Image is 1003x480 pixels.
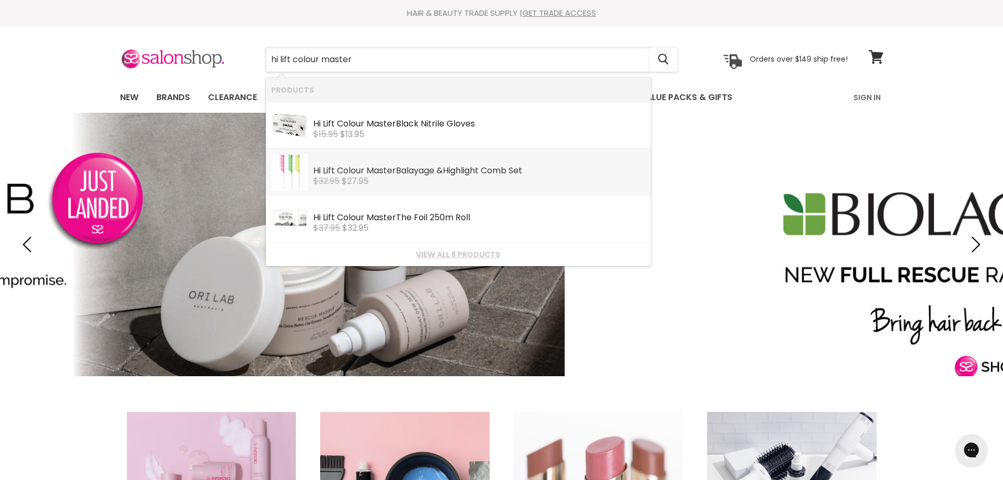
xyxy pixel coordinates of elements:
[266,47,650,72] input: Search
[632,86,740,109] a: Value Packs & Gifts
[323,211,335,223] b: Lift
[18,234,39,255] button: Previous
[313,222,340,234] s: $37.95
[500,360,503,364] li: Page dot 2
[337,211,364,223] b: Colour
[112,82,794,113] ul: Main menu
[266,242,651,266] li: View All
[750,54,848,64] p: Orders over $149 ship free!
[313,128,338,140] s: $15.95
[650,47,678,72] button: Search
[366,164,396,177] b: Master
[488,360,492,364] li: Page dot 1
[107,82,897,113] nav: Main
[265,47,678,72] form: Product
[323,117,335,130] b: Lift
[112,86,146,109] a: New
[266,149,651,195] li: Products: Hi Lift Colour Master Balayage & Highlight Comb Set
[107,8,897,18] div: HAIR & BEAUTY TRADE SUPPLY |
[323,164,335,177] b: Lift
[271,201,308,238] img: SmallBusinessIGSquareTemplatesByMillennials_2_755160d0-0904-4bf3-b519-41a903f8fa97_200x.jpg
[313,119,646,130] div: Black Nitrile Gloves
[266,195,651,242] li: Products: Hi Lift Colour Master The Foil 250m Roll
[313,213,646,224] div: The Foil 250m Roll
[148,86,198,109] a: Brands
[266,102,651,149] li: Products: Hi Lift Colour Master Black Nitrile Gloves
[313,166,646,177] div: Balayage & ghlight Comb Set
[847,86,887,109] a: Sign In
[950,430,992,469] iframe: Gorgias live chat messenger
[271,107,308,144] img: HLGLOVES41_200x.jpg
[313,117,321,130] b: Hi
[342,222,369,234] span: $32.95
[266,78,651,102] li: Products
[337,164,364,177] b: Colour
[313,164,321,177] b: Hi
[522,7,596,18] a: GET TRADE ACCESS
[366,211,396,223] b: Master
[342,175,369,187] span: $27.95
[340,128,364,140] span: $13.95
[366,117,396,130] b: Master
[511,360,515,364] li: Page dot 3
[337,117,364,130] b: Colour
[271,250,646,259] a: View all 8 products
[964,234,985,255] button: Next
[313,175,340,187] s: $32.95
[200,86,265,109] a: Clearance
[443,164,450,177] b: Hi
[271,154,308,191] img: TheComb_200x.jpg
[313,211,321,223] b: Hi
